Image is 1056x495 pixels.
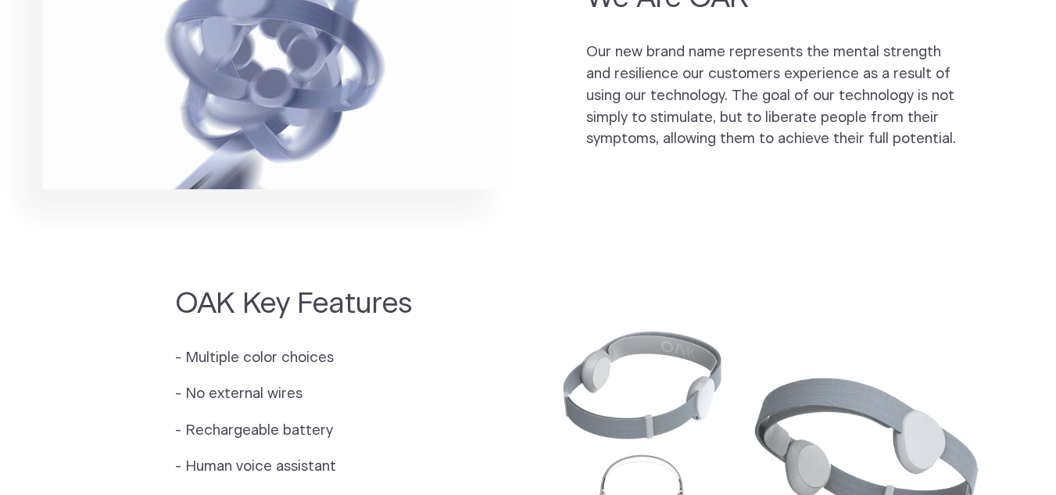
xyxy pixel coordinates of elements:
[175,347,412,369] p: - Multiple color choices
[175,420,412,442] p: - Rechargeable battery
[175,383,412,405] p: - No external wires
[175,456,412,478] p: - Human voice assistant
[586,41,956,150] p: Our new brand name represents the mental strength and resilience our customers experience as a re...
[175,285,412,323] h2: OAK Key Features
